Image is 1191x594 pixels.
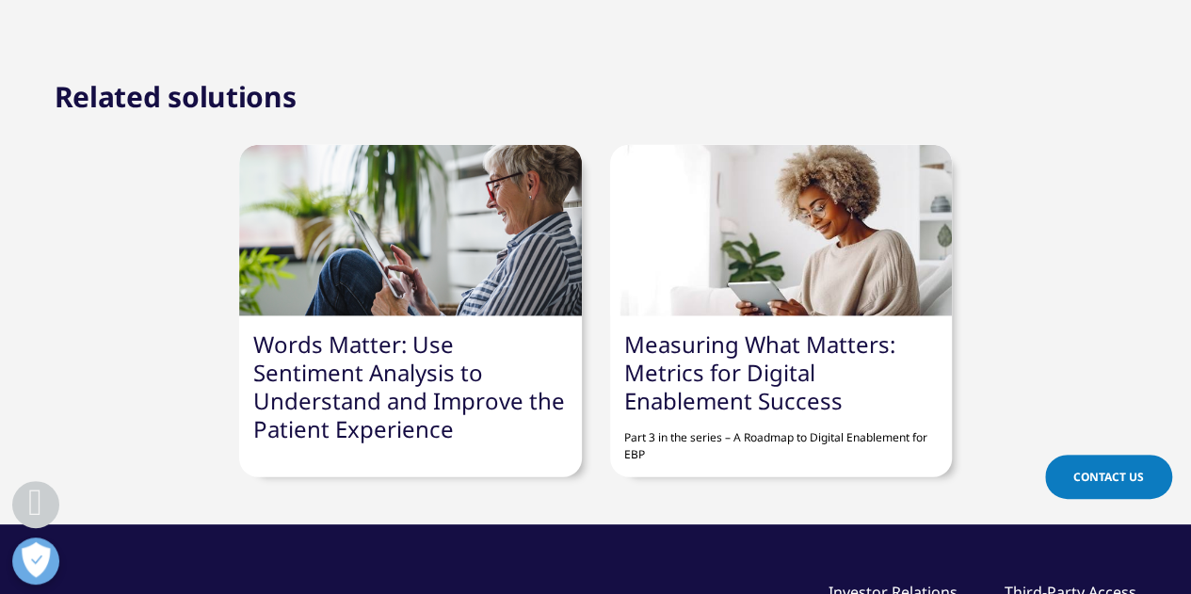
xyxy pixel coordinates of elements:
button: Open Preferences [12,538,59,585]
a: Measuring What Matters: Metrics for Digital Enablement Success [624,329,895,416]
a: Words Matter: Use Sentiment Analysis to Understand and Improve the Patient Experience [253,329,565,444]
span: Contact Us [1073,469,1144,485]
a: Contact Us [1045,455,1172,499]
h2: Related solutions [55,78,297,116]
p: Part 3 in the series – A Roadmap to Digital Enablement for EBP [624,415,938,463]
